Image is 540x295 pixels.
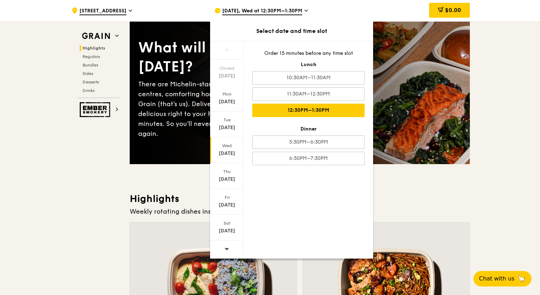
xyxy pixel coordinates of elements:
[210,27,373,35] div: Select date and time slot
[211,227,243,235] div: [DATE]
[83,88,95,93] span: Drinks
[80,102,112,117] img: Ember Smokery web logo
[252,61,365,68] div: Lunch
[252,71,365,85] div: 10:30AM–11:30AM
[252,152,365,165] div: 6:30PM–7:30PM
[211,202,243,209] div: [DATE]
[83,80,99,85] span: Desserts
[211,220,243,226] div: Sat
[252,104,365,117] div: 12:30PM–1:30PM
[211,91,243,97] div: Mon
[211,124,243,131] div: [DATE]
[517,274,526,283] span: 🦙
[80,30,112,42] img: Grain web logo
[211,143,243,149] div: Wed
[211,98,243,105] div: [DATE]
[445,7,461,13] span: $0.00
[211,150,243,157] div: [DATE]
[252,87,365,101] div: 11:30AM–12:30PM
[130,192,470,205] h3: Highlights
[211,117,243,123] div: Tue
[211,195,243,200] div: Fri
[473,271,531,287] button: Chat with us🦙
[130,207,470,216] div: Weekly rotating dishes inspired by flavours from around the world.
[211,73,243,80] div: [DATE]
[252,50,365,57] div: Order 15 minutes before any time slot
[79,7,126,15] span: [STREET_ADDRESS]
[138,38,300,76] div: What will you eat [DATE]?
[138,79,300,139] div: There are Michelin-star restaurants, hawker centres, comforting home-cooked classics… and Grain (...
[211,176,243,183] div: [DATE]
[83,54,100,59] span: Regulars
[211,65,243,71] div: Closed
[222,7,302,15] span: [DATE], Wed at 12:30PM–1:30PM
[479,274,514,283] span: Chat with us
[83,46,105,51] span: Highlights
[83,71,93,76] span: Sides
[252,135,365,149] div: 5:30PM–6:30PM
[252,126,365,133] div: Dinner
[83,63,98,68] span: Bundles
[211,169,243,174] div: Thu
